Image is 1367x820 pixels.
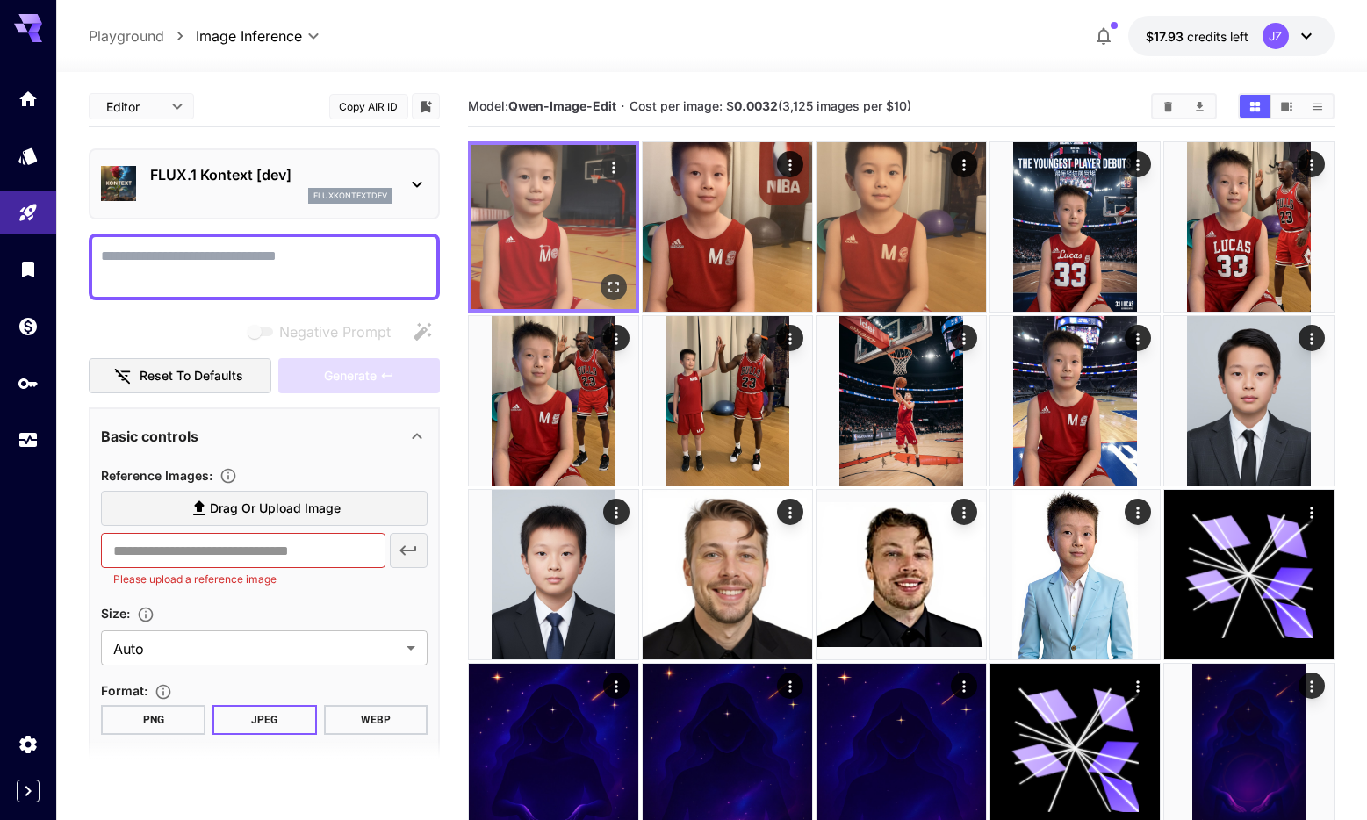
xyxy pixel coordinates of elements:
[1302,95,1333,118] button: Show images in list view
[469,490,638,659] img: 9k=
[101,468,212,483] span: Reference Images :
[1238,93,1335,119] div: Show images in grid viewShow images in video viewShow images in list view
[469,316,638,486] img: 2Q==
[1164,316,1334,486] img: 9k=
[643,142,812,312] img: 2Q==
[17,780,40,802] button: Expand sidebar
[1125,151,1151,177] div: Actions
[508,98,616,113] b: Qwen-Image-Edit
[1240,95,1270,118] button: Show images in grid view
[101,415,428,457] div: Basic controls
[1164,142,1334,312] img: 2Q==
[18,258,39,280] div: Library
[990,316,1160,486] img: Z
[1299,151,1325,177] div: Actions
[643,490,812,659] img: 2Q==
[101,705,205,735] button: PNG
[1299,499,1325,525] div: Actions
[279,321,391,342] span: Negative Prompt
[329,94,408,119] button: Copy AIR ID
[150,164,392,185] p: FLUX.1 Kontext [dev]
[817,142,986,312] img: Z
[643,316,812,486] img: 2Q==
[212,705,317,735] button: JPEG
[601,154,627,180] div: Actions
[1125,673,1151,699] div: Actions
[777,499,803,525] div: Actions
[18,202,39,224] div: Playground
[951,151,977,177] div: Actions
[603,325,630,351] div: Actions
[113,638,399,659] span: Auto
[89,25,164,47] a: Playground
[1263,23,1289,49] div: JZ
[734,98,778,113] b: 0.0032
[1128,16,1335,56] button: $17.93144JZ
[603,499,630,525] div: Actions
[18,145,39,167] div: Models
[1271,95,1302,118] button: Show images in video view
[951,325,977,351] div: Actions
[147,683,179,701] button: Choose the file format for the output image.
[603,673,630,699] div: Actions
[1299,325,1325,351] div: Actions
[817,316,986,486] img: 2Q==
[196,25,302,47] span: Image Inference
[130,606,162,623] button: Adjust the dimensions of the generated image by specifying its width and height in pixels, or sel...
[817,490,986,659] img: Z
[210,498,341,520] span: Drag or upload image
[1184,95,1215,118] button: Download All
[212,467,244,485] button: Upload a reference image to guide the result. This is needed for Image-to-Image or Inpainting. Su...
[990,490,1160,659] img: Z
[18,315,39,337] div: Wallet
[951,499,977,525] div: Actions
[468,98,616,113] span: Model:
[324,705,428,735] button: WEBP
[101,157,428,211] div: FLUX.1 Kontext [dev]fluxkontextdev
[1125,325,1151,351] div: Actions
[601,274,627,300] div: Open in fullscreen
[1187,29,1248,44] span: credits left
[1153,95,1184,118] button: Clear Images
[418,96,434,117] button: Add to library
[278,358,440,394] div: Please upload a reference image
[1146,27,1248,46] div: $17.93144
[244,320,405,342] span: Negative prompts are not compatible with the selected model.
[18,88,39,110] div: Home
[18,733,39,755] div: Settings
[106,97,161,116] span: Editor
[621,96,625,117] p: ·
[101,426,198,447] p: Basic controls
[101,491,428,527] label: Drag or upload image
[101,606,130,621] span: Size :
[18,372,39,394] div: API Keys
[1146,29,1187,44] span: $17.93
[1125,499,1151,525] div: Actions
[89,358,271,394] button: Reset to defaults
[777,673,803,699] div: Actions
[951,673,977,699] div: Actions
[990,142,1160,312] img: 9k=
[89,25,196,47] nav: breadcrumb
[1299,673,1325,699] div: Actions
[18,429,39,451] div: Usage
[1151,93,1217,119] div: Clear ImagesDownload All
[471,145,636,309] img: 2Q==
[313,190,387,202] p: fluxkontextdev
[113,571,372,588] p: Please upload a reference image
[777,325,803,351] div: Actions
[101,683,147,698] span: Format :
[777,151,803,177] div: Actions
[630,98,911,113] span: Cost per image: $ (3,125 images per $10)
